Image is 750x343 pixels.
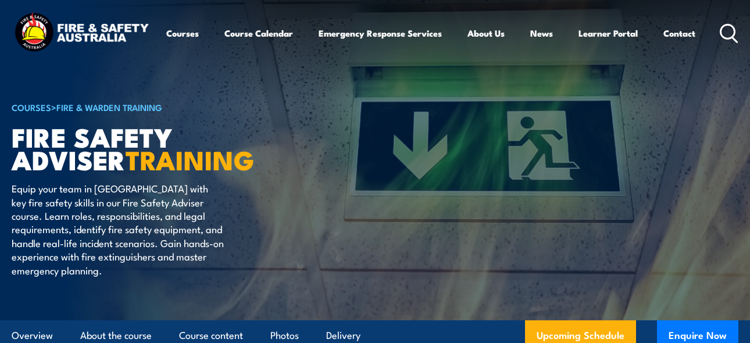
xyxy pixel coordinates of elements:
a: Learner Portal [578,19,638,47]
a: Courses [166,19,199,47]
p: Equip your team in [GEOGRAPHIC_DATA] with key fire safety skills in our Fire Safety Adviser cours... [12,181,224,277]
h6: > [12,100,299,114]
a: About Us [467,19,505,47]
a: Course Calendar [224,19,293,47]
a: Contact [663,19,695,47]
a: Fire & Warden Training [56,101,162,113]
a: News [530,19,553,47]
a: Emergency Response Services [319,19,442,47]
strong: TRAINING [126,139,255,179]
a: COURSES [12,101,51,113]
h1: FIRE SAFETY ADVISER [12,125,299,170]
